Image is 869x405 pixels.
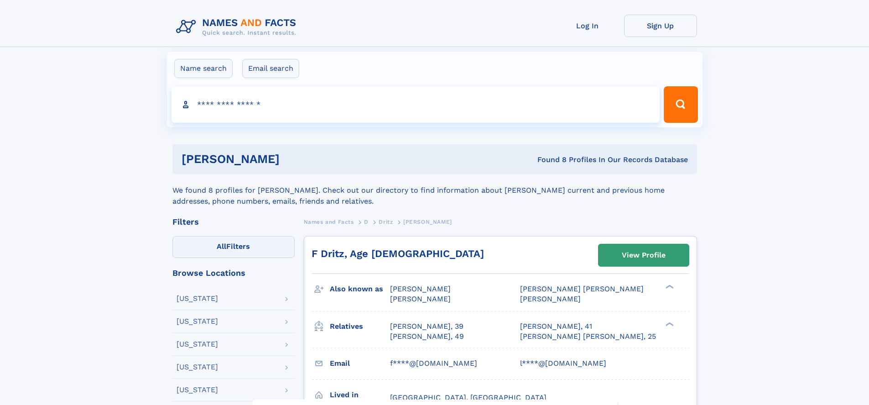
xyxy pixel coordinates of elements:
input: search input [172,86,660,123]
span: [PERSON_NAME] [520,295,581,303]
div: [US_STATE] [177,363,218,371]
div: Found 8 Profiles In Our Records Database [408,155,688,165]
span: [PERSON_NAME] [403,219,452,225]
span: [PERSON_NAME] [PERSON_NAME] [520,284,644,293]
img: Logo Names and Facts [172,15,304,39]
label: Email search [242,59,299,78]
h1: [PERSON_NAME] [182,153,409,165]
a: F Dritz, Age [DEMOGRAPHIC_DATA] [312,248,484,259]
h3: Relatives [330,319,390,334]
span: D [364,219,369,225]
div: [US_STATE] [177,295,218,302]
div: ❯ [663,284,674,290]
div: We found 8 profiles for [PERSON_NAME]. Check out our directory to find information about [PERSON_... [172,174,697,207]
div: Filters [172,218,295,226]
a: Dritz [379,216,393,227]
h3: Email [330,356,390,371]
div: ❯ [663,321,674,327]
span: [GEOGRAPHIC_DATA], [GEOGRAPHIC_DATA] [390,393,546,402]
span: [PERSON_NAME] [390,295,451,303]
h3: Also known as [330,281,390,297]
button: Search Button [664,86,697,123]
a: Log In [551,15,624,37]
a: [PERSON_NAME] [PERSON_NAME], 25 [520,331,656,342]
div: [US_STATE] [177,341,218,348]
span: [PERSON_NAME] [390,284,451,293]
label: Name search [174,59,233,78]
div: Browse Locations [172,269,295,277]
span: Dritz [379,219,393,225]
div: View Profile [622,245,666,266]
span: All [217,242,226,251]
a: [PERSON_NAME], 49 [390,331,464,342]
div: [US_STATE] [177,386,218,394]
a: [PERSON_NAME], 39 [390,321,463,331]
a: Sign Up [624,15,697,37]
h3: Lived in [330,387,390,403]
a: Names and Facts [304,216,354,227]
label: Filters [172,236,295,258]
a: [PERSON_NAME], 41 [520,321,592,331]
a: View Profile [598,244,689,266]
div: [US_STATE] [177,318,218,325]
a: D [364,216,369,227]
